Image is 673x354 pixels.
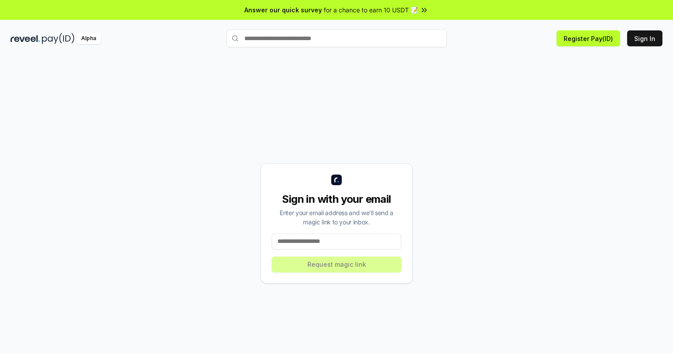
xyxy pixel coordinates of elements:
img: pay_id [42,33,75,44]
span: for a chance to earn 10 USDT 📝 [324,5,418,15]
div: Enter your email address and we’ll send a magic link to your inbox. [272,208,401,227]
button: Register Pay(ID) [557,30,620,46]
span: Answer our quick survey [244,5,322,15]
button: Sign In [627,30,662,46]
img: logo_small [331,175,342,185]
div: Sign in with your email [272,192,401,206]
img: reveel_dark [11,33,40,44]
div: Alpha [76,33,101,44]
